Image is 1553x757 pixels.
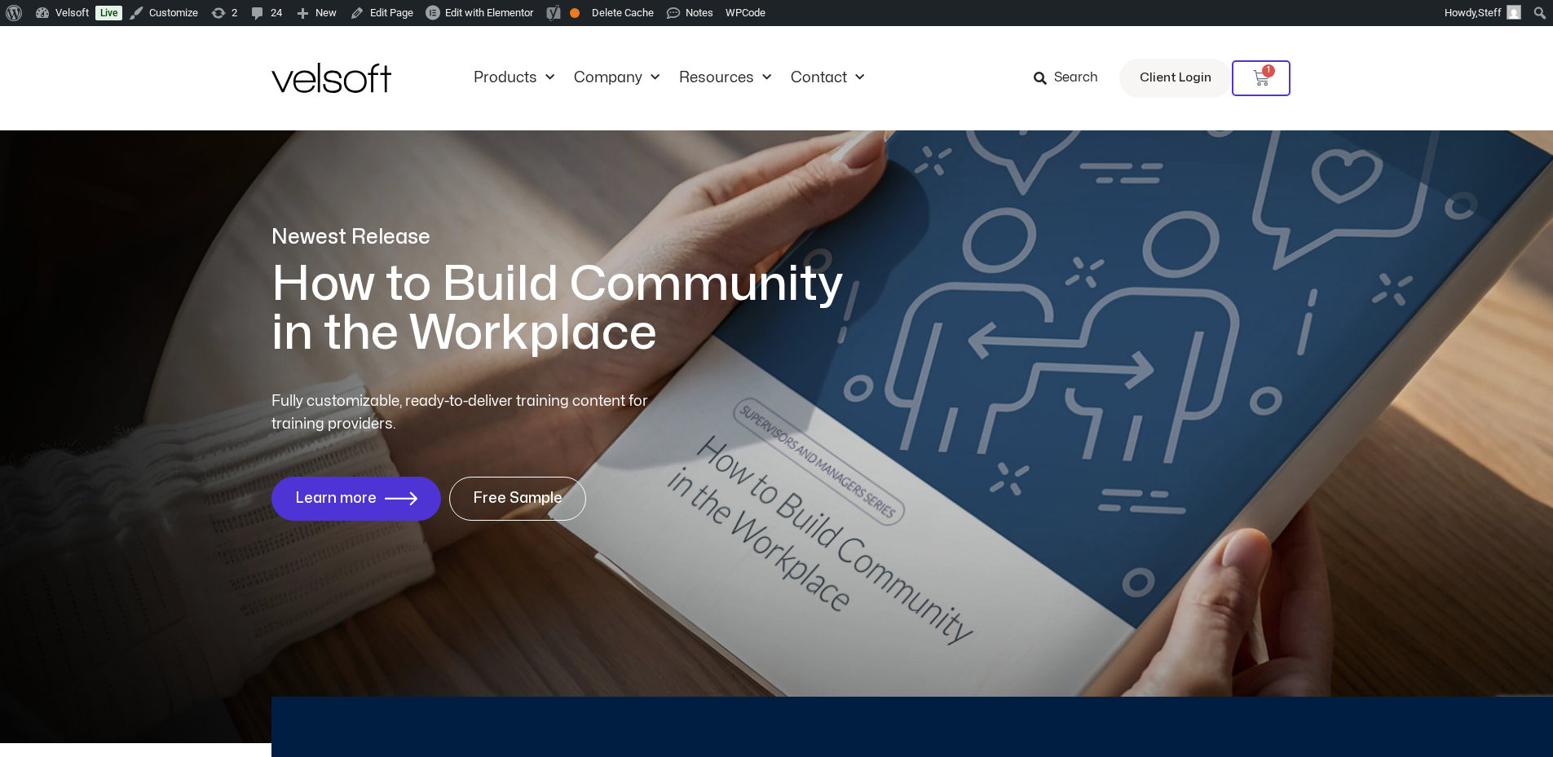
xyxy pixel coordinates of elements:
[445,7,533,19] span: Edit with Elementor
[1232,60,1290,96] a: 1
[464,69,564,87] a: ProductsMenu Toggle
[271,390,677,436] p: Fully customizable, ready-to-deliver training content for training providers.
[1478,7,1502,19] span: Steff
[570,8,580,18] div: OK
[564,69,669,87] a: CompanyMenu Toggle
[1034,64,1110,92] a: Search
[669,69,781,87] a: ResourcesMenu Toggle
[1262,64,1275,77] span: 1
[271,260,867,358] h1: How to Build Community in the Workplace
[1140,68,1211,89] span: Client Login
[1054,68,1098,89] span: Search
[95,6,122,20] a: Live
[295,491,377,507] span: Learn more
[464,69,874,87] nav: Menu
[1119,59,1232,98] a: Client Login
[449,477,586,521] a: Free Sample
[271,477,441,521] a: Learn more
[271,63,391,93] img: Velsoft Training Materials
[271,223,867,252] p: Newest Release
[781,69,874,87] a: ContactMenu Toggle
[1346,721,1545,757] iframe: chat widget
[473,491,563,507] span: Free Sample
[1251,395,1545,716] iframe: chat widget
